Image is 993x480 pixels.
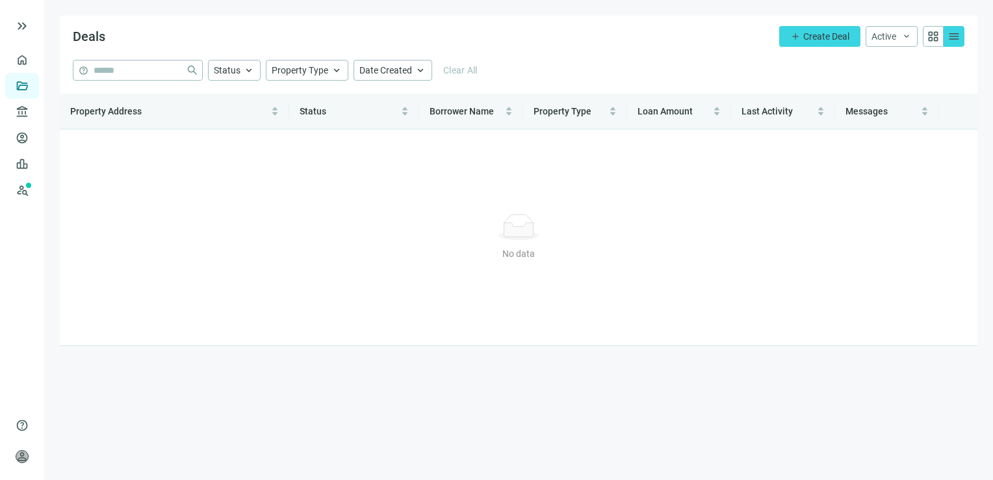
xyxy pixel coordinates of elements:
div: No data [498,247,539,261]
span: Borrower Name [430,106,494,116]
span: Property Type [272,65,328,75]
span: keyboard_arrow_up [243,64,255,76]
span: Status [214,65,240,75]
span: Messages [845,106,888,116]
span: Status [300,106,326,116]
span: account_balance [16,105,25,118]
span: Create Deal [803,31,849,42]
span: keyboard_arrow_up [415,64,426,76]
span: keyboard_arrow_down [901,31,912,42]
button: keyboard_double_arrow_right [14,18,30,34]
span: help [16,419,29,432]
span: menu [948,30,961,43]
button: Clear All [437,60,484,81]
button: addCreate Deal [779,26,860,47]
span: Property Address [70,106,142,116]
span: person [16,450,29,463]
span: grid_view [927,30,940,43]
button: Activekeyboard_arrow_down [866,26,918,47]
span: Loan Amount [638,106,693,116]
span: Last Activity [742,106,793,116]
span: Date Created [359,65,412,75]
span: add [790,31,801,42]
span: Active [871,31,896,42]
span: keyboard_arrow_up [331,64,342,76]
span: help [79,66,88,75]
span: Property Type [534,106,591,116]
